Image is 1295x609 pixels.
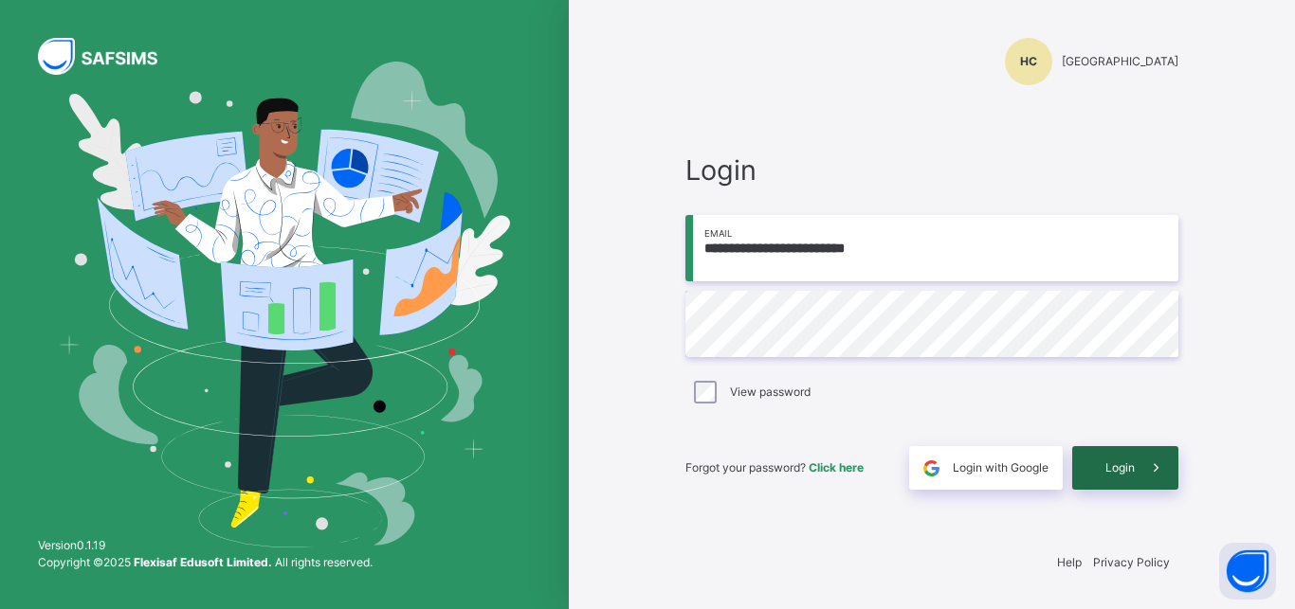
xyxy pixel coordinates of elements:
[809,460,864,475] a: Click here
[1093,555,1170,569] a: Privacy Policy
[1062,53,1178,70] span: [GEOGRAPHIC_DATA]
[685,150,1178,190] span: Login
[1020,53,1037,70] span: HC
[730,384,811,401] label: View password
[685,460,864,475] span: Forgot your password?
[953,459,1049,476] span: Login with Google
[38,38,180,75] img: SAFSIMS Logo
[59,62,510,546] img: Hero Image
[921,457,942,479] img: google.396cfc9801f0270233282035f929180a.svg
[1057,555,1082,569] a: Help
[1105,459,1135,476] span: Login
[134,555,272,569] strong: Flexisaf Edusoft Limited.
[38,555,373,569] span: Copyright © 2025 All rights reserved.
[1219,543,1276,600] button: Open asap
[38,537,373,554] span: Version 0.1.19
